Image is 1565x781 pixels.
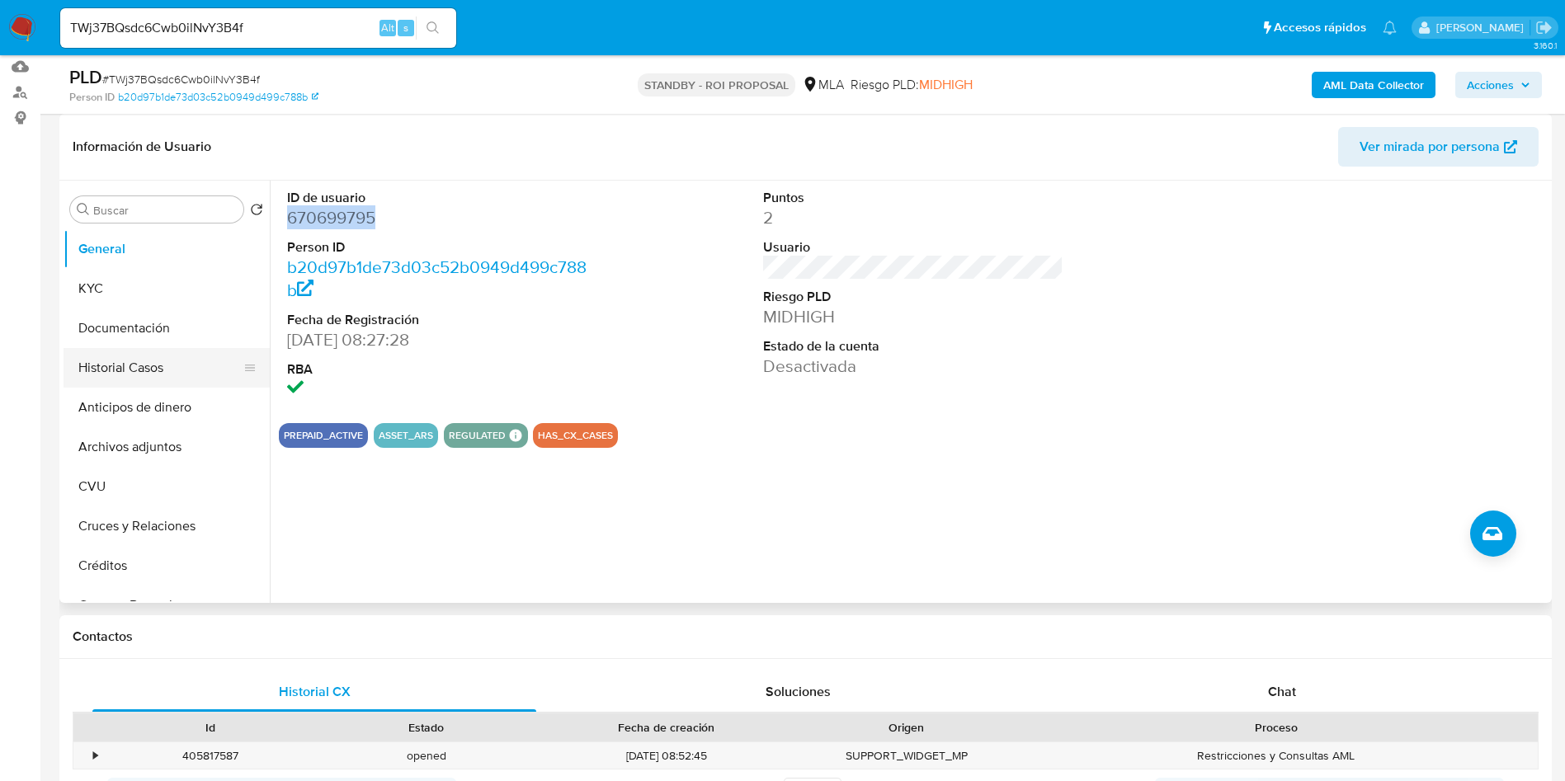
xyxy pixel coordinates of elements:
[851,76,973,94] span: Riesgo PLD:
[416,16,450,40] button: search-icon
[1268,682,1296,701] span: Chat
[64,229,270,269] button: General
[64,308,270,348] button: Documentación
[69,90,115,105] b: Person ID
[102,71,260,87] span: # TWj37BQsdc6Cwb0ilNvY3B4f
[1467,72,1514,98] span: Acciones
[763,355,1064,378] dd: Desactivada
[810,719,1003,736] div: Origen
[763,238,1064,256] dt: Usuario
[1383,21,1397,35] a: Notificaciones
[64,269,270,308] button: KYC
[1015,742,1538,769] div: Restricciones y Consultas AML
[1338,127,1539,167] button: Ver mirada por persona
[1360,127,1500,167] span: Ver mirada por persona
[763,189,1064,207] dt: Puntos
[64,586,270,625] button: Cuentas Bancarias
[1274,19,1366,36] span: Accesos rápidos
[763,206,1064,229] dd: 2
[403,20,408,35] span: s
[318,742,535,769] div: opened
[287,238,588,256] dt: Person ID
[287,189,588,207] dt: ID de usuario
[279,682,351,701] span: Historial CX
[763,288,1064,306] dt: Riesgo PLD
[93,203,237,218] input: Buscar
[287,311,588,329] dt: Fecha de Registración
[287,360,588,379] dt: RBA
[287,328,588,351] dd: [DATE] 08:27:28
[64,467,270,506] button: CVU
[535,742,799,769] div: [DATE] 08:52:45
[69,64,102,90] b: PLD
[64,546,270,586] button: Créditos
[287,255,587,302] a: b20d97b1de73d03c52b0949d499c788b
[64,506,270,546] button: Cruces y Relaciones
[381,20,394,35] span: Alt
[118,90,318,105] a: b20d97b1de73d03c52b0949d499c788b
[64,348,257,388] button: Historial Casos
[330,719,523,736] div: Estado
[1436,20,1530,35] p: gustavo.deseta@mercadolibre.com
[60,17,456,39] input: Buscar usuario o caso...
[1535,19,1553,36] a: Salir
[64,388,270,427] button: Anticipos de dinero
[638,73,795,96] p: STANDBY - ROI PROPOSAL
[102,742,318,769] div: 405817587
[73,139,211,155] h1: Información de Usuario
[114,719,307,736] div: Id
[287,206,588,229] dd: 670699795
[1534,39,1557,52] span: 3.160.1
[763,337,1064,355] dt: Estado de la cuenta
[1312,72,1435,98] button: AML Data Collector
[73,628,1539,645] h1: Contactos
[1455,72,1542,98] button: Acciones
[763,305,1064,328] dd: MIDHIGH
[1323,72,1424,98] b: AML Data Collector
[919,75,973,94] span: MIDHIGH
[799,742,1015,769] div: SUPPORT_WIDGET_MP
[64,427,270,467] button: Archivos adjuntos
[250,203,263,221] button: Volver al orden por defecto
[77,203,90,216] button: Buscar
[802,76,844,94] div: MLA
[766,682,831,701] span: Soluciones
[93,748,97,764] div: •
[546,719,787,736] div: Fecha de creación
[1026,719,1526,736] div: Proceso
